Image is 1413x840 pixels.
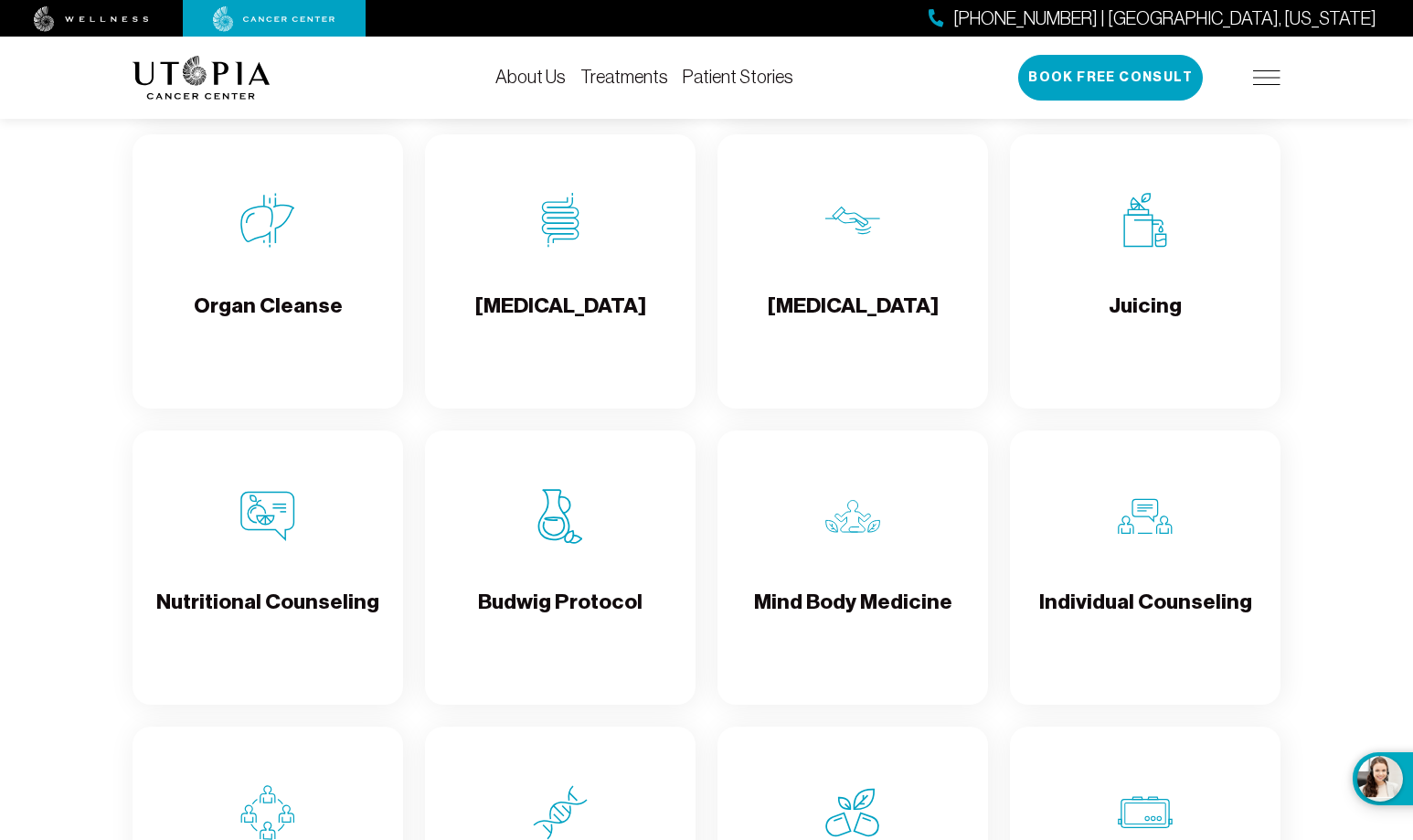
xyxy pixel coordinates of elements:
img: Nutritional Counseling [240,489,295,544]
img: wellness [34,6,149,32]
img: icon-hamburger [1253,70,1280,85]
a: Nutritional CounselingNutritional Counseling [133,431,403,705]
img: Mind Body Medicine [825,489,880,544]
img: logo [133,56,271,100]
img: Organ Cleanse [240,193,295,248]
h4: Organ Cleanse [194,292,343,351]
img: Nutraceuticals [825,785,880,840]
img: Juicing [1118,193,1173,248]
a: [PHONE_NUMBER] | [GEOGRAPHIC_DATA], [US_STATE] [929,5,1376,32]
h4: Juicing [1109,292,1182,351]
img: Lymphatic Massage [825,193,880,248]
h4: Budwig Protocol [478,588,643,647]
a: JuicingJuicing [1010,134,1280,409]
h4: Nutritional Counseling [156,588,379,647]
h4: Mind Body Medicine [754,588,952,647]
a: Lymphatic Massage[MEDICAL_DATA] [717,134,988,409]
img: cancer center [213,6,335,32]
h4: Individual Counseling [1039,588,1252,647]
a: Budwig ProtocolBudwig Protocol [425,431,696,705]
button: Book Free Consult [1018,55,1203,101]
img: Group Therapy [240,785,295,840]
img: Individual Counseling [1118,489,1173,544]
span: [PHONE_NUMBER] | [GEOGRAPHIC_DATA], [US_STATE] [953,5,1376,32]
a: Colon Therapy[MEDICAL_DATA] [425,134,696,409]
a: Organ CleanseOrgan Cleanse [133,134,403,409]
img: Epigenetic Therapy [533,785,588,840]
img: Budwig Protocol [533,489,588,544]
h4: [MEDICAL_DATA] [475,292,646,351]
a: Individual CounselingIndividual Counseling [1010,431,1280,705]
a: Patient Stories [683,67,793,87]
a: Treatments [580,67,668,87]
img: Colon Therapy [533,193,588,248]
img: Sensitiv Imago [1118,785,1173,840]
a: About Us [495,67,566,87]
h4: [MEDICAL_DATA] [768,292,939,351]
a: Mind Body MedicineMind Body Medicine [717,431,988,705]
